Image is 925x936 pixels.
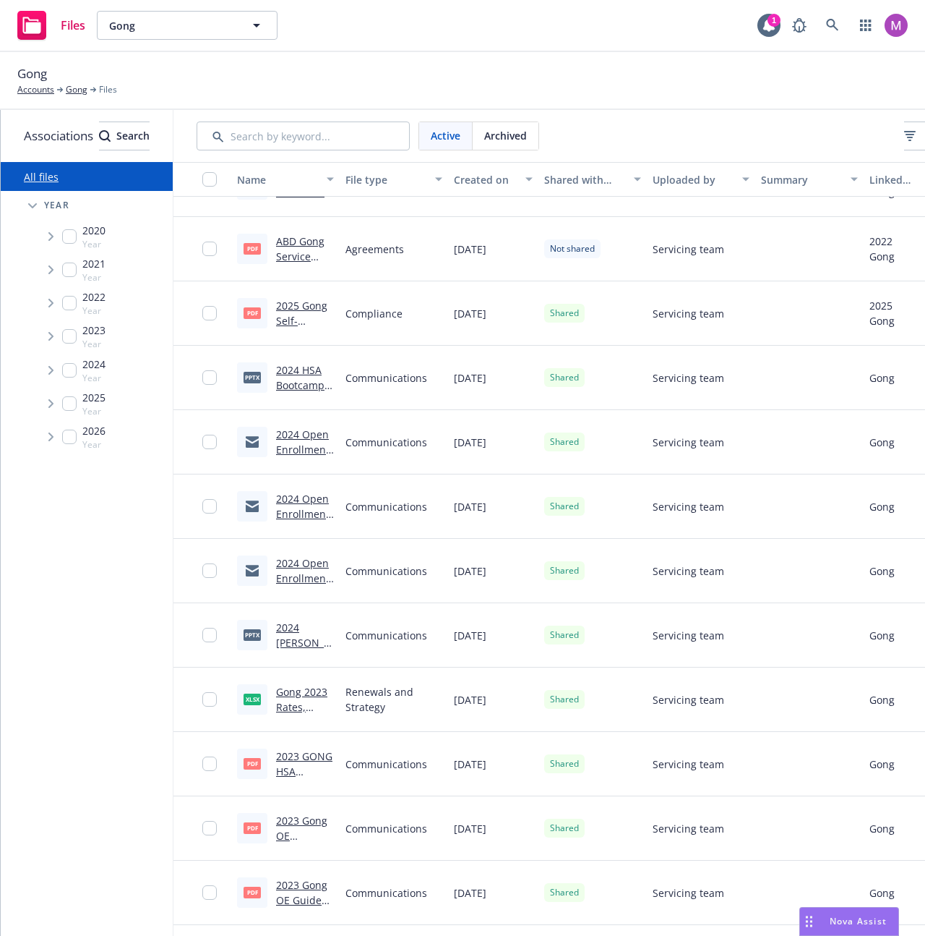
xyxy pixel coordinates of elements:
[851,11,880,40] a: Switch app
[202,821,217,835] input: Toggle Row Selected
[82,338,106,350] span: Year
[276,878,327,922] a: 2023 Gong OE Guide Final.pdf
[99,122,150,150] div: Search
[869,563,895,579] div: Gong
[276,814,331,873] a: 2023 Gong OE Presentation Final.pdf
[276,299,327,388] a: 2025 Gong Self-Funding Roadmap (example) .pdf
[202,628,217,642] input: Toggle Row Selected
[276,363,334,407] a: 2024 HSA Bootcamp.pptx
[761,172,842,187] div: Summary
[550,242,595,255] span: Not shared
[109,18,234,33] span: Gong
[345,435,427,450] span: Communications
[550,757,579,770] span: Shared
[653,242,724,257] span: Servicing team
[276,556,330,616] a: 2024 Open Enrollment is Here! - Email.msg
[82,357,106,372] span: 2024
[345,499,427,514] span: Communications
[82,405,106,417] span: Year
[550,371,579,384] span: Shared
[340,162,448,197] button: File type
[550,307,579,320] span: Shared
[454,563,486,579] span: [DATE]
[653,885,724,901] span: Servicing team
[755,162,864,197] button: Summary
[244,372,261,383] span: pptx
[82,305,106,317] span: Year
[869,298,895,313] div: 2025
[202,499,217,514] input: Toggle Row Selected
[12,5,91,46] a: Files
[17,64,47,83] span: Gong
[244,629,261,640] span: pptx
[448,162,538,197] button: Created on
[1,191,173,454] div: Tree Example
[82,372,106,384] span: Year
[538,162,647,197] button: Shared with client
[99,122,150,150] button: SearchSearch
[82,256,106,271] span: 2021
[653,563,724,579] span: Servicing team
[231,162,340,197] button: Name
[550,564,579,577] span: Shared
[244,758,261,769] span: pdf
[653,821,724,836] span: Servicing team
[244,243,261,254] span: pdf
[237,172,318,187] div: Name
[276,492,330,551] a: 2024 Open Enrollment is Halfway Done!.msg
[202,242,217,256] input: Toggle Row Selected
[550,629,579,642] span: Shared
[345,172,426,187] div: File type
[345,563,427,579] span: Communications
[17,83,54,96] a: Accounts
[345,885,427,901] span: Communications
[66,83,87,96] a: Gong
[869,249,895,264] div: Gong
[484,128,527,143] span: Archived
[544,172,625,187] div: Shared with client
[431,128,460,143] span: Active
[202,172,217,187] input: Select all
[653,499,724,514] span: Servicing team
[244,307,261,318] span: pdf
[869,499,895,514] div: Gong
[24,170,59,184] a: All files
[345,242,404,257] span: Agreements
[97,11,277,40] button: Gong
[653,692,724,707] span: Servicing team
[82,390,106,405] span: 2025
[202,435,217,449] input: Toggle Row Selected
[244,822,261,833] span: pdf
[345,821,427,836] span: Communications
[197,122,410,150] input: Search by keyword...
[82,289,106,305] span: 2022
[202,563,217,578] input: Toggle Row Selected
[653,306,724,321] span: Servicing team
[82,323,106,338] span: 2023
[550,500,579,513] span: Shared
[345,306,403,321] span: Compliance
[830,915,887,927] span: Nova Assist
[454,370,486,386] span: [DATE]
[61,20,85,31] span: Files
[276,427,330,487] a: 2024 Open Enrollment Last Call! - Email.msg
[869,370,895,386] div: Gong
[276,749,332,824] a: 2023 GONG HSA Education Boot Camp.pdf
[653,370,724,386] span: Servicing team
[454,172,517,187] div: Created on
[869,234,895,249] div: 2022
[82,238,106,250] span: Year
[82,223,106,238] span: 2020
[454,499,486,514] span: [DATE]
[244,887,261,898] span: pdf
[454,242,486,257] span: [DATE]
[345,757,427,772] span: Communications
[550,693,579,706] span: Shared
[82,423,106,438] span: 2026
[454,885,486,901] span: [DATE]
[869,757,895,772] div: Gong
[276,685,331,790] a: Gong 2023 Rates, Contributions and Imputed Tax Rates .xlsx
[653,757,724,772] span: Servicing team
[885,14,908,37] img: photo
[202,370,217,385] input: Toggle Row Selected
